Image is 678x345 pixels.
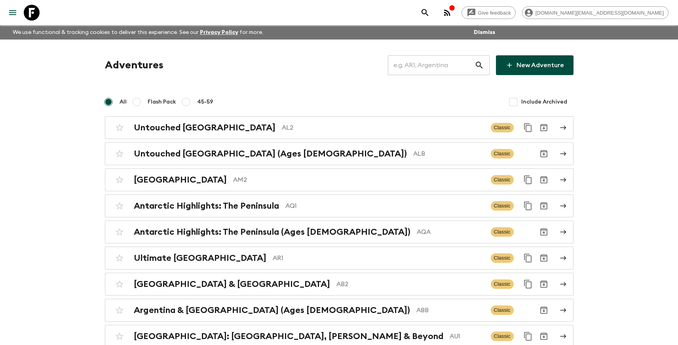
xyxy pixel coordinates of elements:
[491,201,514,211] span: Classic
[134,123,275,133] h2: Untouched [GEOGRAPHIC_DATA]
[197,98,213,106] span: 45-59
[134,253,266,263] h2: Ultimate [GEOGRAPHIC_DATA]
[536,302,552,318] button: Archive
[120,98,127,106] span: All
[285,201,484,211] p: AQ1
[134,175,227,185] h2: [GEOGRAPHIC_DATA]
[520,120,536,136] button: Duplicate for 45-59
[416,305,484,315] p: ABB
[105,221,574,243] a: Antarctic Highlights: The Peninsula (Ages [DEMOGRAPHIC_DATA])AQAClassicArchive
[233,175,484,185] p: AM2
[105,247,574,270] a: Ultimate [GEOGRAPHIC_DATA]AR1ClassicDuplicate for 45-59Archive
[491,279,514,289] span: Classic
[520,276,536,292] button: Duplicate for 45-59
[413,149,484,158] p: ALB
[148,98,176,106] span: Flash Pack
[9,25,266,40] p: We use functional & tracking cookies to deliver this experience. See our for more.
[491,305,514,315] span: Classic
[491,227,514,237] span: Classic
[134,305,410,315] h2: Argentina & [GEOGRAPHIC_DATA] (Ages [DEMOGRAPHIC_DATA])
[521,98,567,106] span: Include Archived
[531,10,668,16] span: [DOMAIN_NAME][EMAIL_ADDRESS][DOMAIN_NAME]
[417,5,433,21] button: search adventures
[536,328,552,344] button: Archive
[474,10,515,16] span: Give feedback
[536,198,552,214] button: Archive
[134,201,279,211] h2: Antarctic Highlights: The Peninsula
[134,331,443,341] h2: [GEOGRAPHIC_DATA]: [GEOGRAPHIC_DATA], [PERSON_NAME] & Beyond
[105,194,574,217] a: Antarctic Highlights: The PeninsulaAQ1ClassicDuplicate for 45-59Archive
[200,30,238,35] a: Privacy Policy
[536,120,552,136] button: Archive
[105,57,163,73] h1: Adventures
[450,332,484,341] p: AU1
[461,6,516,19] a: Give feedback
[536,276,552,292] button: Archive
[491,175,514,185] span: Classic
[472,27,497,38] button: Dismiss
[134,149,407,159] h2: Untouched [GEOGRAPHIC_DATA] (Ages [DEMOGRAPHIC_DATA])
[5,5,21,21] button: menu
[536,250,552,266] button: Archive
[496,55,574,75] a: New Adventure
[105,142,574,165] a: Untouched [GEOGRAPHIC_DATA] (Ages [DEMOGRAPHIC_DATA])ALBClassicArchive
[536,146,552,162] button: Archive
[388,54,475,76] input: e.g. AR1, Argentina
[105,168,574,191] a: [GEOGRAPHIC_DATA]AM2ClassicDuplicate for 45-59Archive
[336,279,484,289] p: AB2
[491,253,514,263] span: Classic
[520,328,536,344] button: Duplicate for 45-59
[134,227,410,237] h2: Antarctic Highlights: The Peninsula (Ages [DEMOGRAPHIC_DATA])
[536,172,552,188] button: Archive
[520,172,536,188] button: Duplicate for 45-59
[536,224,552,240] button: Archive
[491,332,514,341] span: Classic
[491,149,514,158] span: Classic
[105,116,574,139] a: Untouched [GEOGRAPHIC_DATA]AL2ClassicDuplicate for 45-59Archive
[522,6,669,19] div: [DOMAIN_NAME][EMAIL_ADDRESS][DOMAIN_NAME]
[520,198,536,214] button: Duplicate for 45-59
[105,299,574,322] a: Argentina & [GEOGRAPHIC_DATA] (Ages [DEMOGRAPHIC_DATA])ABBClassicArchive
[417,227,484,237] p: AQA
[105,273,574,296] a: [GEOGRAPHIC_DATA] & [GEOGRAPHIC_DATA]AB2ClassicDuplicate for 45-59Archive
[273,253,484,263] p: AR1
[134,279,330,289] h2: [GEOGRAPHIC_DATA] & [GEOGRAPHIC_DATA]
[491,123,514,132] span: Classic
[282,123,484,132] p: AL2
[520,250,536,266] button: Duplicate for 45-59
